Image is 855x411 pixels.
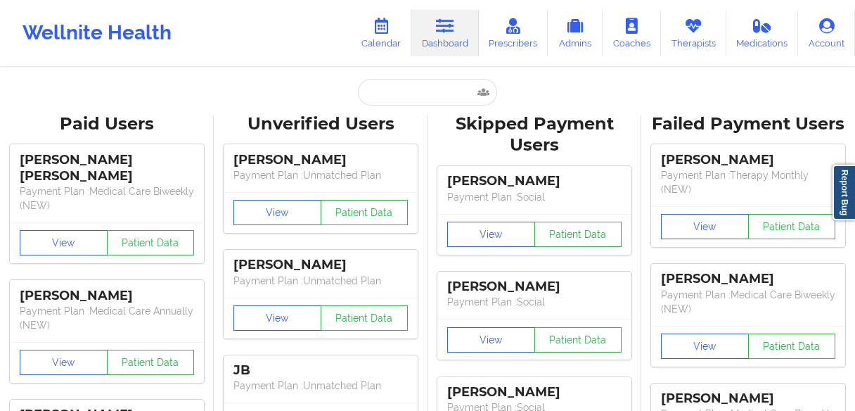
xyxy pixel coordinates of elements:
[548,10,603,56] a: Admins
[447,327,535,353] button: View
[107,230,195,255] button: Patient Data
[798,10,855,56] a: Account
[321,200,409,225] button: Patient Data
[233,257,408,273] div: [PERSON_NAME]
[832,165,855,220] a: Report Bug
[321,305,409,331] button: Patient Data
[411,10,479,56] a: Dashboard
[603,10,661,56] a: Coaches
[661,288,835,316] p: Payment Plan : Medical Care Biweekly (NEW)
[20,350,108,375] button: View
[447,222,535,247] button: View
[233,379,408,393] p: Payment Plan : Unmatched Plan
[651,113,845,135] div: Failed Payment Users
[534,222,622,247] button: Patient Data
[20,288,194,304] div: [PERSON_NAME]
[20,304,194,332] p: Payment Plan : Medical Care Annually (NEW)
[10,113,204,135] div: Paid Users
[661,391,835,407] div: [PERSON_NAME]
[233,152,408,168] div: [PERSON_NAME]
[661,334,749,359] button: View
[233,200,321,225] button: View
[20,184,194,213] p: Payment Plan : Medical Care Biweekly (NEW)
[224,113,418,135] div: Unverified Users
[661,271,835,287] div: [PERSON_NAME]
[447,384,622,400] div: [PERSON_NAME]
[437,113,631,157] div: Skipped Payment Users
[661,10,726,56] a: Therapists
[661,168,835,196] p: Payment Plan : Therapy Monthly (NEW)
[233,305,321,331] button: View
[233,362,408,379] div: JB
[107,350,195,375] button: Patient Data
[726,10,799,56] a: Medications
[447,190,622,204] p: Payment Plan : Social
[748,214,836,239] button: Patient Data
[351,10,411,56] a: Calendar
[447,279,622,295] div: [PERSON_NAME]
[233,168,408,182] p: Payment Plan : Unmatched Plan
[534,327,622,353] button: Patient Data
[447,295,622,309] p: Payment Plan : Social
[661,214,749,239] button: View
[233,274,408,288] p: Payment Plan : Unmatched Plan
[447,173,622,189] div: [PERSON_NAME]
[479,10,548,56] a: Prescribers
[748,334,836,359] button: Patient Data
[661,152,835,168] div: [PERSON_NAME]
[20,152,194,184] div: [PERSON_NAME] [PERSON_NAME]
[20,230,108,255] button: View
